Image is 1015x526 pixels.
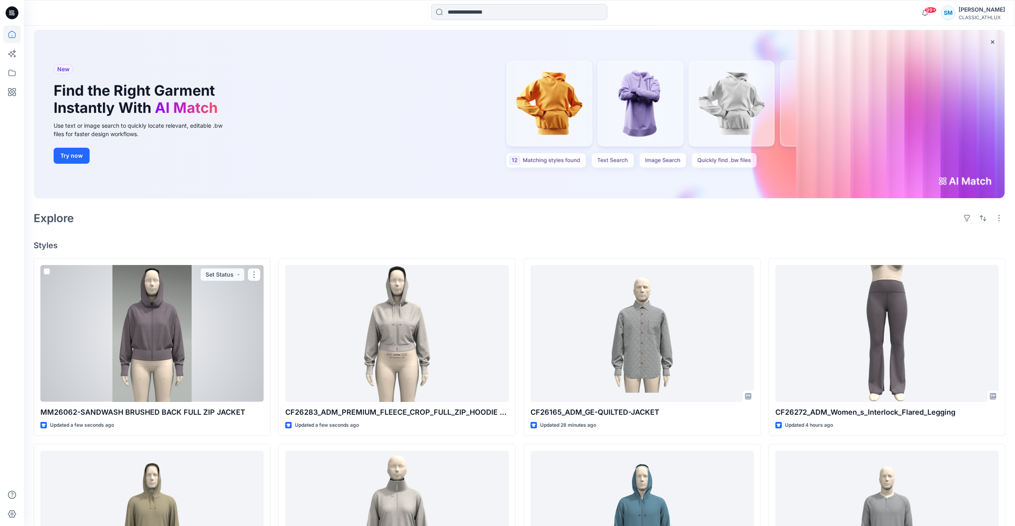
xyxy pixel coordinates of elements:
[285,407,509,418] p: CF26283_ADM_PREMIUM_FLEECE_CROP_FULL_ZIP_HOODIE OPT-2
[775,407,999,418] p: CF26272_ADM_Women_s_Interlock_Flared_Legging
[925,7,937,13] span: 99+
[34,212,74,225] h2: Explore
[285,265,509,402] a: CF26283_ADM_PREMIUM_FLEECE_CROP_FULL_ZIP_HOODIE OPT-2
[540,421,596,430] p: Updated 28 minutes ago
[531,265,754,402] a: CF26165_ADM_GE-QUILTED-JACKET
[54,148,90,164] button: Try now
[50,421,114,430] p: Updated a few seconds ago
[959,14,1005,20] div: CLASSIC_ATHLUX
[941,6,955,20] div: SM
[54,82,222,116] h1: Find the Right Garment Instantly With
[40,407,264,418] p: MM26062-SANDWASH BRUSHED BACK FULL ZIP JACKET
[531,407,754,418] p: CF26165_ADM_GE-QUILTED-JACKET
[34,241,1005,250] h4: Styles
[54,121,234,138] div: Use text or image search to quickly locate relevant, editable .bw files for faster design workflows.
[40,265,264,402] a: MM26062-SANDWASH BRUSHED BACK FULL ZIP JACKET
[785,421,833,430] p: Updated 4 hours ago
[155,99,218,116] span: AI Match
[775,265,999,402] a: CF26272_ADM_Women_s_Interlock_Flared_Legging
[295,421,359,430] p: Updated a few seconds ago
[57,64,70,74] span: New
[959,5,1005,14] div: [PERSON_NAME]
